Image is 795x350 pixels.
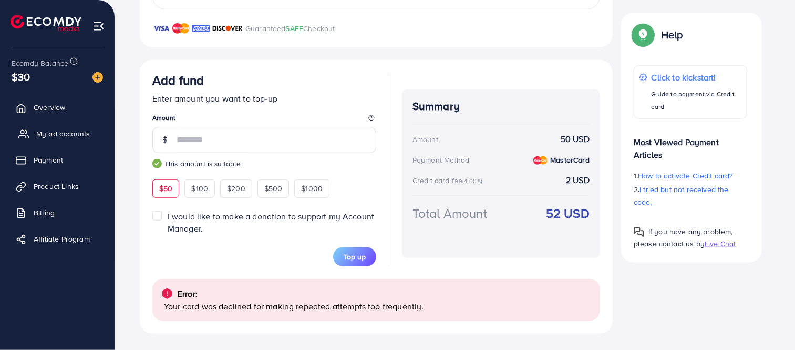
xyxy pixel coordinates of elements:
small: (4.00%) [462,177,482,185]
h3: Add fund [152,73,204,88]
img: menu [92,20,105,32]
h4: Summary [412,100,590,113]
p: Guide to payment via Credit card [652,88,741,113]
p: Most Viewed Payment Articles [634,127,747,161]
span: Billing [34,207,55,218]
img: brand [152,22,170,35]
div: Payment Method [412,155,469,165]
span: How to activate Credit card? [638,171,732,181]
strong: 2 USD [566,174,590,186]
img: alert [161,287,173,300]
img: brand [212,22,243,35]
span: SAFE [286,23,304,34]
img: image [92,72,103,83]
a: Payment [8,149,107,171]
p: Error: [178,287,198,300]
span: Product Links [34,181,79,192]
span: $500 [264,183,283,194]
button: Top up [333,247,376,266]
span: $100 [191,183,208,194]
img: guide [152,159,162,168]
strong: MasterCard [550,155,590,165]
span: Affiliate Program [34,234,90,244]
span: I tried but not received the code. [634,184,729,207]
span: Overview [34,102,65,113]
iframe: Chat [750,303,787,342]
strong: 50 USD [561,133,590,145]
span: My ad accounts [36,128,90,139]
small: This amount is suitable [152,158,376,169]
span: I would like to make a donation to support my Account Manager. [168,211,374,234]
span: Payment [34,155,63,165]
img: logo [11,15,81,31]
a: My ad accounts [8,123,107,144]
img: brand [192,22,210,35]
img: credit [533,156,548,165]
div: Total Amount [412,204,487,223]
span: $50 [159,183,172,194]
legend: Amount [152,113,376,126]
span: Live Chat [705,238,736,249]
p: Guaranteed Checkout [245,22,335,35]
span: $1000 [301,183,323,194]
a: Product Links [8,176,107,197]
strong: 52 USD [546,204,590,223]
span: Top up [344,252,366,262]
span: $30 [12,69,30,84]
img: Popup guide [634,25,653,44]
img: Popup guide [634,227,644,237]
span: Ecomdy Balance [12,58,68,68]
a: Billing [8,202,107,223]
span: If you have any problem, please contact us by [634,226,733,249]
p: 1. [634,169,747,182]
p: 2. [634,183,747,208]
span: $200 [227,183,245,194]
p: Your card was declined for making repeated attempts too frequently. [164,300,592,313]
div: Credit card fee [412,175,486,186]
a: Affiliate Program [8,228,107,249]
div: Amount [412,134,438,145]
img: brand [172,22,190,35]
p: Click to kickstart! [652,71,741,84]
a: Overview [8,97,107,118]
p: Help [661,28,683,41]
p: Enter amount you want to top-up [152,92,376,105]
